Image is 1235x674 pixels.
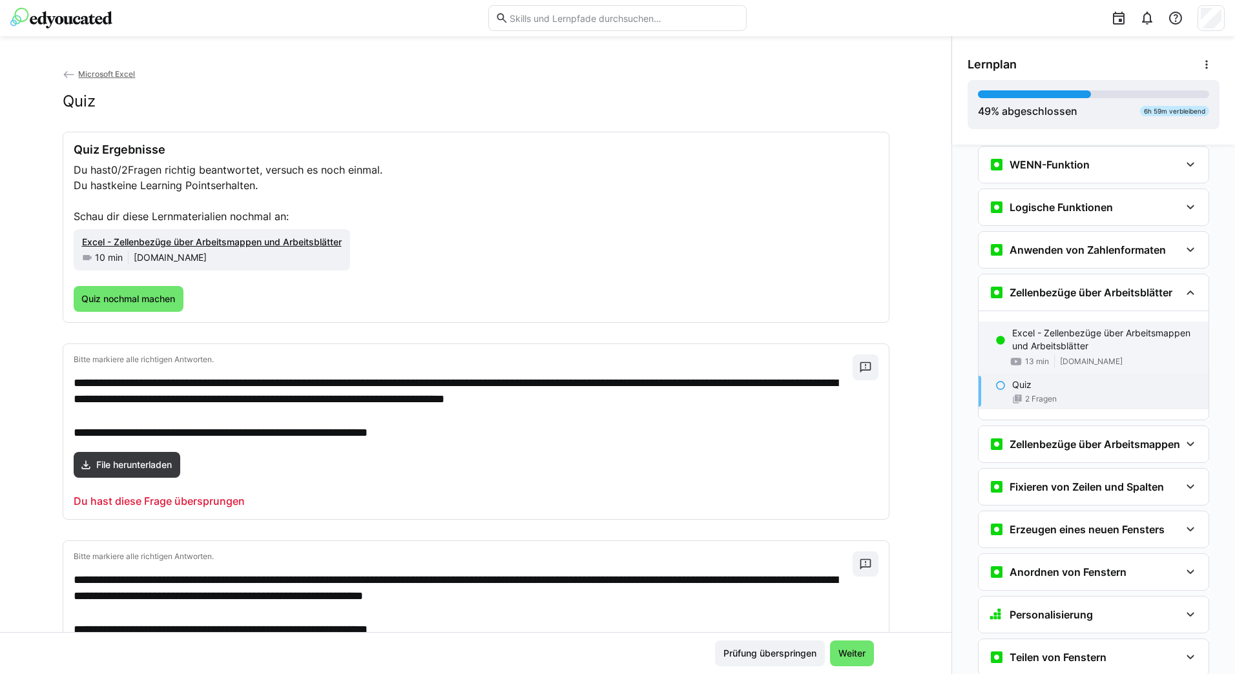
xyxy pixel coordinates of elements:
a: Microsoft Excel [63,69,136,79]
span: 2 Fragen [1025,394,1057,404]
p: Du hast erhalten. [74,178,878,193]
span: File herunterladen [94,458,174,471]
button: Weiter [830,640,874,666]
span: Microsoft Excel [78,69,135,79]
p: Bitte markiere alle richtigen Antworten. [74,551,853,562]
h3: Quiz Ergebnisse [74,143,878,157]
h3: Erzeugen eines neuen Fensters [1010,523,1165,536]
button: Prüfung überspringen [715,640,825,666]
h3: WENN-Funktion [1010,158,1090,171]
h3: Zellenbezüge über Arbeitsblätter [1010,286,1172,299]
p: Du hast diese Frage übersprungen [74,493,245,509]
span: Lernplan [968,57,1017,72]
span: [DOMAIN_NAME] [134,251,207,264]
p: Quiz [1012,378,1032,391]
p: Bitte markiere alle richtigen Antworten. [74,354,853,365]
p: Du hast Fragen richtig beantwortet, versuch es noch einmal. [74,162,878,178]
span: [DOMAIN_NAME] [1060,356,1123,367]
h3: Personalisierung [1010,608,1093,621]
h2: Quiz [63,92,96,111]
span: Prüfung überspringen [721,647,818,660]
span: Excel - Zellenbezüge über Arbeitsmappen und Arbeitsblätter [82,236,342,247]
span: 49 [978,105,991,117]
span: Quiz nochmal machen [79,292,177,305]
h3: Anordnen von Fenstern [1010,566,1126,578]
button: Quiz nochmal machen [74,286,184,312]
h3: Logische Funktionen [1010,201,1113,214]
span: 0/2 [111,163,128,176]
h3: Zellenbezüge über Arbeitsmappen [1010,438,1180,451]
h3: Fixieren von Zeilen und Spalten [1010,480,1164,493]
div: % abgeschlossen [978,103,1077,119]
p: Schau dir diese Lernmaterialien nochmal an: [74,209,878,224]
span: 13 min [1025,356,1049,367]
p: Excel - Zellenbezüge über Arbeitsmappen und Arbeitsblätter [1012,327,1198,352]
h3: Teilen von Fenstern [1010,651,1106,664]
input: Skills und Lernpfade durchsuchen… [508,12,740,24]
div: 6h 59m verbleibend [1140,106,1209,116]
h3: Anwenden von Zahlenformaten [1010,243,1166,256]
a: File herunterladen [74,452,181,478]
span: Weiter [836,647,867,660]
span: keine Learning Points [111,179,216,192]
span: 10 min [95,251,123,264]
